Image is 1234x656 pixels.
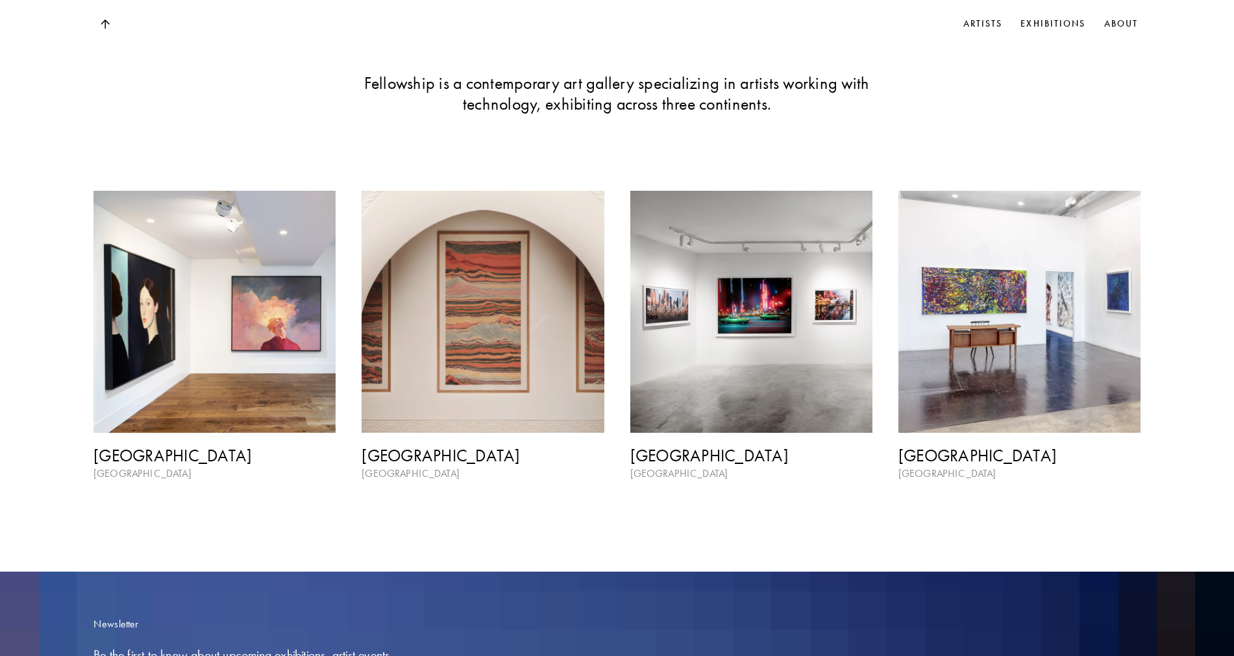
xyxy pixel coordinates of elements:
h3: [GEOGRAPHIC_DATA] [362,446,604,467]
img: image [93,191,336,433]
p: [GEOGRAPHIC_DATA] [898,467,1141,481]
p: [GEOGRAPHIC_DATA] [630,467,872,481]
h1: Fellowship is a contemporary art gallery specializing in artists working with technology, exhibit... [325,73,909,115]
img: image [362,191,604,433]
h3: [GEOGRAPHIC_DATA] [630,446,872,467]
h3: [GEOGRAPHIC_DATA] [93,446,336,467]
p: [GEOGRAPHIC_DATA] [93,467,336,481]
a: Exhibitions [1018,14,1088,34]
p: Newsletter [93,617,602,631]
img: image [898,191,1141,433]
img: Top [100,19,109,29]
h3: [GEOGRAPHIC_DATA] [898,446,1141,467]
a: About [1102,14,1141,34]
img: image [630,191,872,433]
p: [GEOGRAPHIC_DATA] [362,467,604,481]
a: Artists [961,14,1006,34]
